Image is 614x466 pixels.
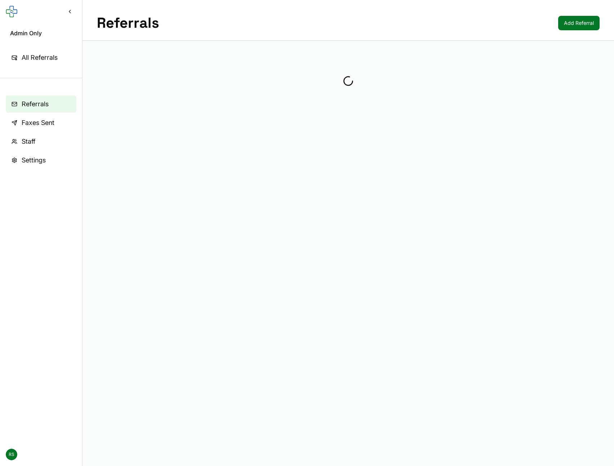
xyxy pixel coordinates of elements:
span: Referrals [22,99,49,109]
a: Faxes Sent [6,114,76,131]
span: Staff [22,136,35,147]
a: Staff [6,133,76,150]
span: Settings [22,155,46,165]
span: RS [6,449,17,460]
a: All Referrals [6,49,76,66]
button: Collapse sidebar [63,5,76,18]
a: Add Referral [558,16,600,30]
span: Faxes Sent [22,118,54,128]
span: All Referrals [22,53,58,63]
a: Settings [6,152,76,169]
a: Referrals [6,95,76,113]
span: Admin Only [10,29,72,37]
h1: Referrals [97,14,159,32]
